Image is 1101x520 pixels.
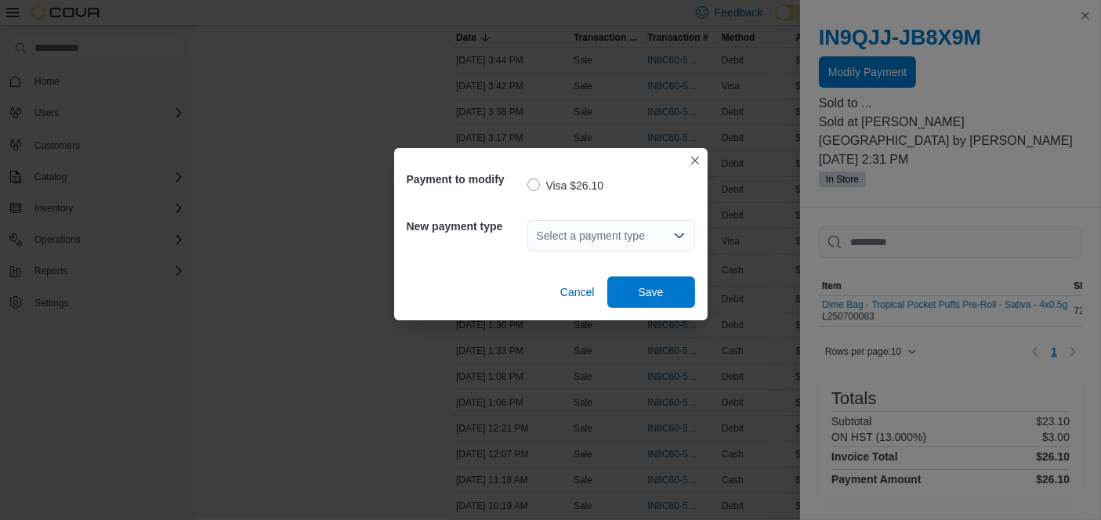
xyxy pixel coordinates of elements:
label: Visa $26.10 [527,176,604,195]
button: Closes this modal window [686,151,704,170]
h5: New payment type [407,211,524,242]
span: Save [639,284,664,300]
button: Save [607,276,695,308]
h5: Payment to modify [407,164,524,195]
button: Cancel [554,276,601,308]
button: Open list of options [673,229,686,242]
span: Cancel [560,284,595,300]
input: Accessible screen reader label [537,226,538,245]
